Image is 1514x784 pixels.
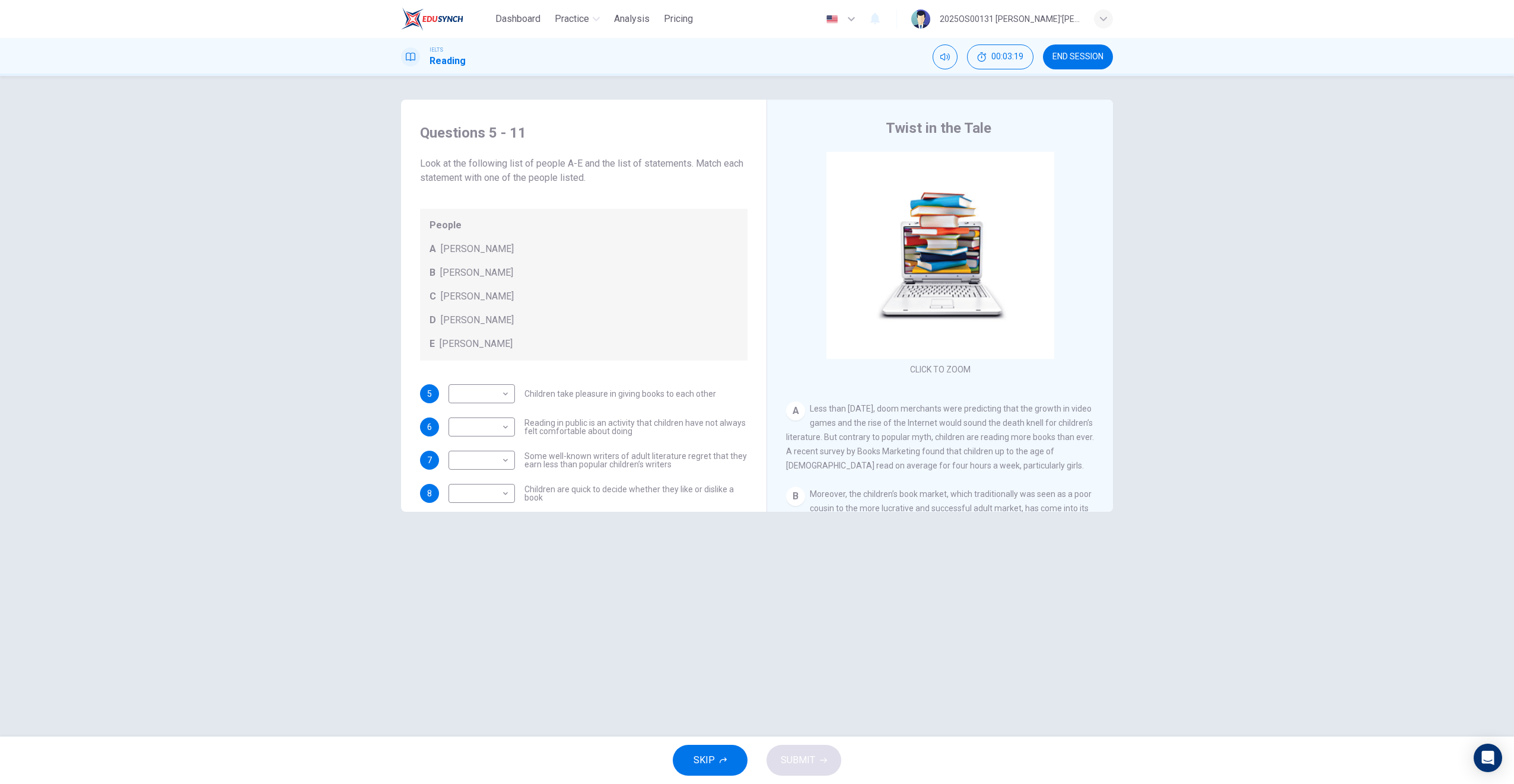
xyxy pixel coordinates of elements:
span: SKIP [694,752,715,769]
span: [PERSON_NAME] [441,313,514,327]
span: Less than [DATE], doom merchants were predicting that the growth in video games and the rise of t... [786,404,1094,470]
button: SKIP [673,745,748,776]
img: en [825,15,839,24]
span: Look at the following list of people A-E and the list of statements. Match each statement with on... [420,157,748,185]
div: Hide [967,44,1033,69]
img: EduSynch logo [401,7,463,31]
span: [PERSON_NAME] [440,266,513,280]
button: 00:03:19 [967,44,1033,69]
button: Analysis [609,8,654,30]
span: 8 [427,489,432,498]
button: Dashboard [491,8,545,30]
img: Profile picture [911,9,930,28]
h4: Twist in the Tale [886,119,991,138]
div: A [786,401,805,420]
a: EduSynch logo [401,7,491,31]
h1: Reading [430,54,466,68]
div: Open Intercom Messenger [1474,744,1502,772]
span: Analysis [614,12,650,26]
span: D [430,313,436,327]
span: Children are quick to decide whether they like or dislike a book [524,485,748,502]
span: [PERSON_NAME] [440,337,513,351]
span: 00:03:19 [991,52,1023,62]
button: END SESSION [1043,44,1113,69]
span: [PERSON_NAME] [441,242,514,256]
span: Moreover, the children’s book market, which traditionally was seen as a poor cousin to the more l... [786,489,1093,598]
span: [PERSON_NAME] [441,289,514,304]
span: B [430,266,435,280]
div: 2025OS00131 [PERSON_NAME]'[PERSON_NAME] B HAMIZAN [940,12,1080,26]
span: 5 [427,390,432,398]
h4: Questions 5 - 11 [420,123,748,142]
div: B [786,487,805,506]
span: Dashboard [495,12,540,26]
span: Some well-known writers of adult literature regret that they earn less than popular children’s wr... [524,452,748,469]
span: Practice [555,12,589,26]
span: IELTS [430,46,443,54]
span: Reading in public is an activity that children have not always felt comfortable about doing [524,419,748,435]
span: People [430,218,738,232]
span: Pricing [664,12,693,26]
button: Pricing [659,8,698,30]
div: Mute [933,44,958,69]
span: C [430,289,436,304]
span: 6 [427,423,432,431]
span: END SESSION [1052,52,1103,62]
button: Practice [550,8,605,30]
span: 7 [427,456,432,464]
span: A [430,242,436,256]
span: Children take pleasure in giving books to each other [524,390,716,398]
span: E [430,337,435,351]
